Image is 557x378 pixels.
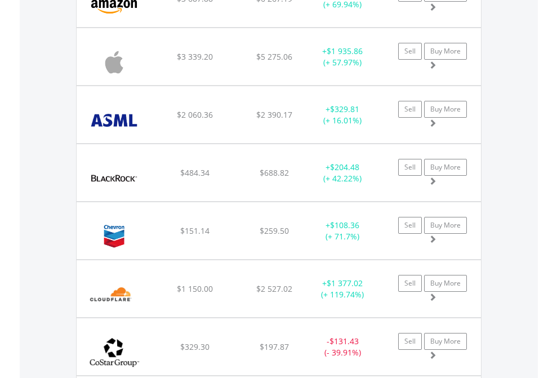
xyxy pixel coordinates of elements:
[398,275,422,292] a: Sell
[308,336,378,358] div: - (- 39.91%)
[82,42,146,82] img: EQU.US.AAPL.png
[256,283,292,294] span: $2 527.02
[327,46,363,56] span: $1 935.86
[398,43,422,60] a: Sell
[82,274,139,314] img: EQU.US.NET.png
[180,167,210,178] span: $484.34
[308,220,378,242] div: + (+ 71.7%)
[177,283,213,294] span: $1 150.00
[424,333,467,350] a: Buy More
[180,341,210,352] span: $329.30
[82,158,146,198] img: EQU.US.BLK.png
[330,104,359,114] span: $329.81
[424,43,467,60] a: Buy More
[308,278,378,300] div: + (+ 119.74%)
[260,225,289,236] span: $259.50
[398,333,422,350] a: Sell
[424,159,467,176] a: Buy More
[256,109,292,120] span: $2 390.17
[308,104,378,126] div: + (+ 16.01%)
[260,167,289,178] span: $688.82
[398,159,422,176] a: Sell
[82,216,146,256] img: EQU.US.CVX.png
[82,100,146,140] img: EQU.US.ASML.png
[330,162,359,172] span: $204.48
[177,109,213,120] span: $2 060.36
[308,46,378,68] div: + (+ 57.97%)
[180,225,210,236] span: $151.14
[177,51,213,62] span: $3 339.20
[256,51,292,62] span: $5 275.06
[330,220,359,230] span: $108.36
[398,217,422,234] a: Sell
[260,341,289,352] span: $197.87
[327,278,363,288] span: $1 377.02
[424,217,467,234] a: Buy More
[82,332,147,372] img: EQU.US.CSGP.png
[329,336,359,346] span: $131.43
[424,101,467,118] a: Buy More
[308,162,378,184] div: + (+ 42.22%)
[424,275,467,292] a: Buy More
[398,101,422,118] a: Sell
